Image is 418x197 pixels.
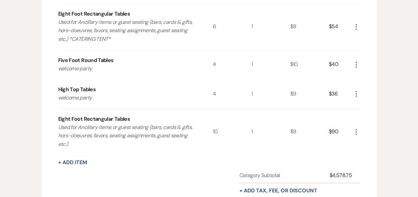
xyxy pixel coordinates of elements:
div: 1 [251,50,290,79]
div: 1 [251,109,290,155]
div: 4 [213,50,251,79]
div: $36 [329,79,352,108]
div: $4,578.75 [330,171,352,179]
div: 1 [251,79,290,108]
div: 10 [213,109,251,155]
p: welcome party [58,64,198,73]
p: Used for Ancillary items or guest seating (bars, cards & gifts, hors-doeuvres, favors, seating as... [58,18,198,43]
p: welcome party [58,94,198,102]
div: 6 [213,4,251,50]
div: $90 [329,109,352,155]
div: $54 [329,4,352,50]
div: $9 [290,79,329,108]
div: 4 [213,79,251,108]
div: Eight Foot Rectangular Tables [58,115,130,123]
div: $40 [329,50,352,79]
button: + Add tax, fee, or discount [239,188,317,193]
div: $10 [290,50,329,79]
div: Eight Foot Rectangular Tables [58,10,130,18]
div: High Top Tables [58,86,96,94]
button: + Add Item [58,160,87,165]
p: Used for Ancillary items or guest seating (bars, cards & gifts, hors-doeuvres, favors, seating as... [58,123,198,149]
div: 1 [251,4,290,50]
div: $9 [290,4,329,50]
div: Five Foot Round Tables [58,56,114,64]
div: Category Subtotal [239,171,329,179]
div: $9 [290,109,329,155]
